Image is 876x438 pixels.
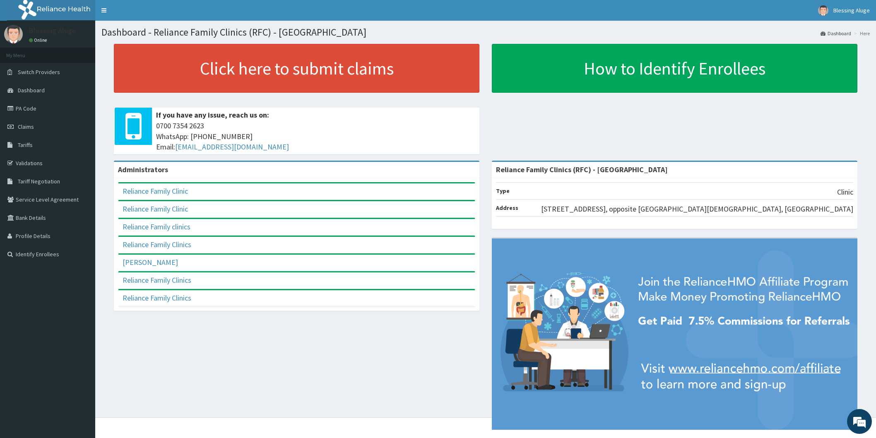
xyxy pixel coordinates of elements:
a: Reliance Family clinics [123,222,190,231]
a: Reliance Family Clinics [123,275,191,285]
img: User Image [4,25,23,43]
span: Blessing Aluge [833,7,870,14]
p: Blessing Aluge [29,27,76,34]
a: [PERSON_NAME] [123,258,178,267]
a: Click here to submit claims [114,44,479,93]
p: [STREET_ADDRESS], opposite [GEOGRAPHIC_DATA][DEMOGRAPHIC_DATA], [GEOGRAPHIC_DATA] [541,204,853,214]
b: Administrators [118,165,168,174]
span: Tariff Negotiation [18,178,60,185]
li: Here [852,30,870,37]
span: Switch Providers [18,68,60,76]
h1: Dashboard - Reliance Family Clinics (RFC) - [GEOGRAPHIC_DATA] [101,27,870,38]
a: Online [29,37,49,43]
a: [EMAIL_ADDRESS][DOMAIN_NAME] [175,142,289,152]
a: Reliance Family Clinics [123,293,191,303]
span: 0700 7354 2623 WhatsApp: [PHONE_NUMBER] Email: [156,120,475,152]
span: Claims [18,123,34,130]
span: Tariffs [18,141,33,149]
b: Type [496,187,510,195]
a: How to Identify Enrollees [492,44,857,93]
strong: Reliance Family Clinics (RFC) - [GEOGRAPHIC_DATA] [496,165,668,174]
a: Dashboard [821,30,851,37]
a: Reliance Family Clinic [123,204,188,214]
a: Reliance Family Clinics [123,240,191,249]
b: If you have any issue, reach us on: [156,110,269,120]
img: User Image [818,5,828,16]
b: Address [496,204,518,212]
img: provider-team-banner.png [492,238,857,430]
a: Reliance Family Clinic [123,186,188,196]
span: Dashboard [18,87,45,94]
p: Clinic [837,187,853,197]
